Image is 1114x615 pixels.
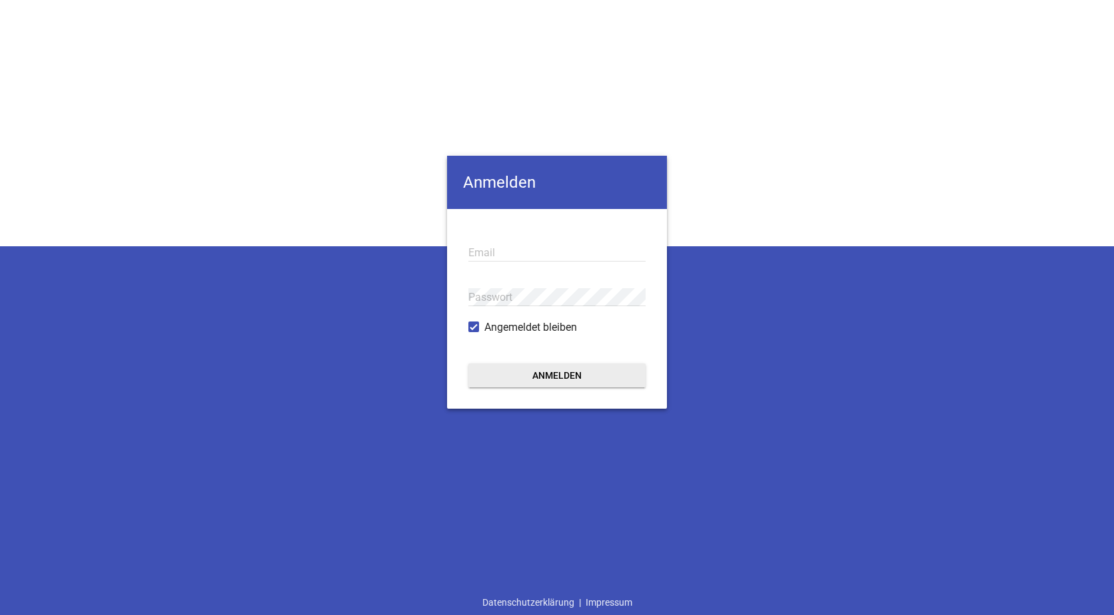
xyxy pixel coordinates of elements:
button: Anmelden [468,363,646,387]
span: Angemeldet bleiben [484,319,577,335]
a: Datenschutzerklärung [478,590,579,615]
a: Impressum [581,590,637,615]
div: | [478,590,637,615]
h4: Anmelden [447,156,667,209]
